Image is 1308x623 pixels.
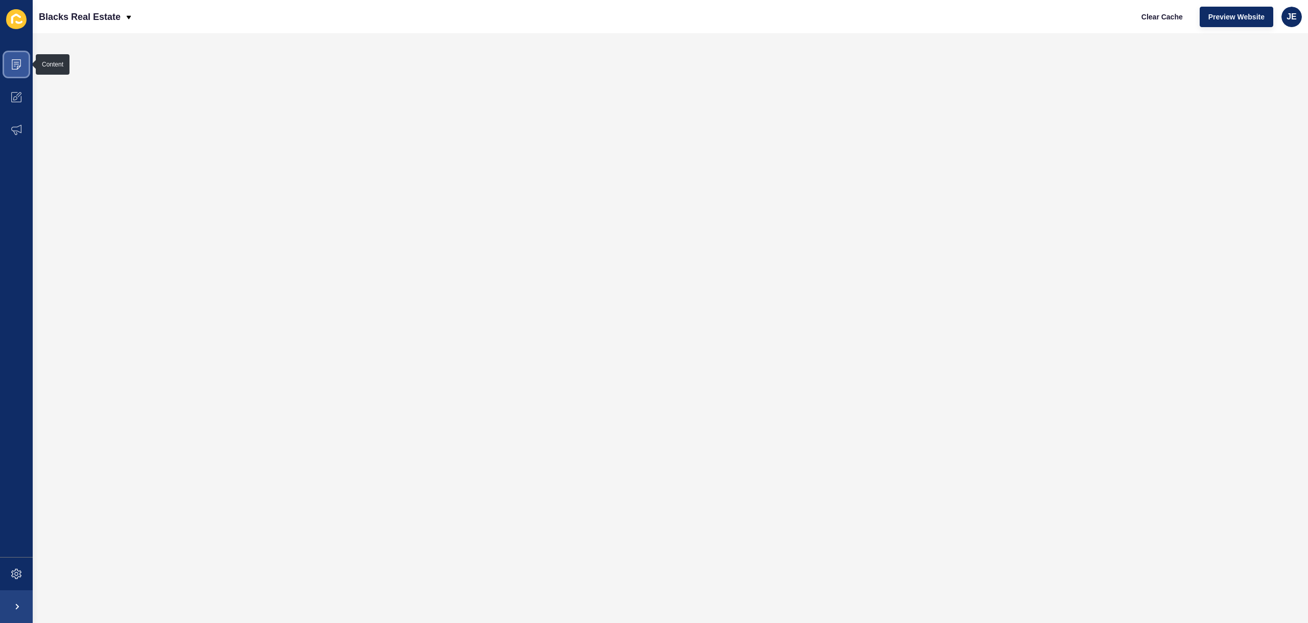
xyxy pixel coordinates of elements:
p: Blacks Real Estate [39,4,121,30]
span: Preview Website [1208,12,1265,22]
button: Preview Website [1200,7,1273,27]
span: JE [1287,12,1297,22]
div: Content [42,60,63,69]
button: Clear Cache [1133,7,1192,27]
span: Clear Cache [1141,12,1183,22]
